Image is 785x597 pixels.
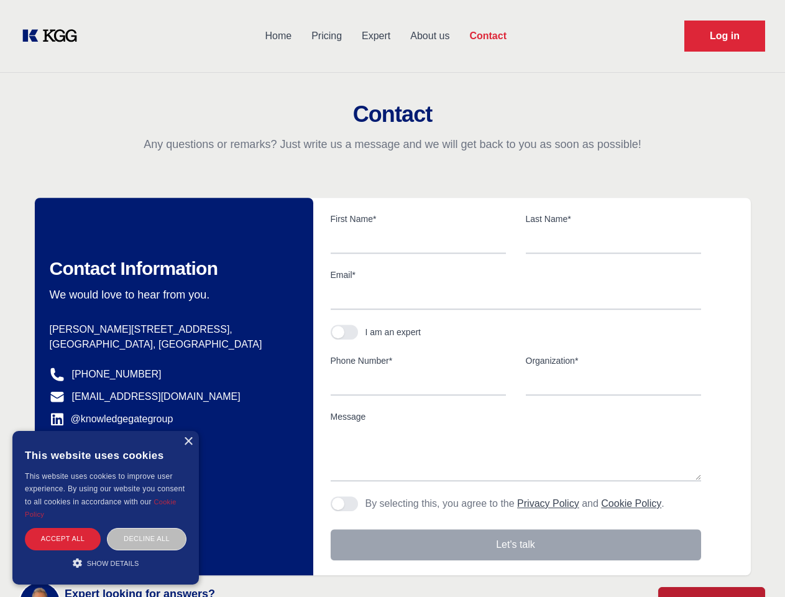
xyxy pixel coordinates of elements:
[25,528,101,550] div: Accept all
[301,20,352,52] a: Pricing
[255,20,301,52] a: Home
[72,367,162,382] a: [PHONE_NUMBER]
[107,528,186,550] div: Decline all
[25,472,185,506] span: This website uses cookies to improve user experience. By using our website you consent to all coo...
[459,20,516,52] a: Contact
[400,20,459,52] a: About us
[517,498,579,509] a: Privacy Policy
[331,354,506,367] label: Phone Number*
[365,496,664,511] p: By selecting this, you agree to the and .
[15,137,770,152] p: Any questions or remarks? Just write us a message and we will get back to you as soon as possible!
[526,213,701,225] label: Last Name*
[50,257,293,280] h2: Contact Information
[87,560,139,567] span: Show details
[684,21,765,52] a: Request Demo
[72,389,241,404] a: [EMAIL_ADDRESS][DOMAIN_NAME]
[20,26,87,46] a: KOL Knowledge Platform: Talk to Key External Experts (KEE)
[50,287,293,302] p: We would love to hear from you.
[331,529,701,560] button: Let's talk
[50,322,293,337] p: [PERSON_NAME][STREET_ADDRESS],
[331,410,701,423] label: Message
[183,437,193,447] div: Close
[526,354,701,367] label: Organization*
[331,213,506,225] label: First Name*
[723,537,785,597] iframe: Chat Widget
[25,498,177,518] a: Cookie Policy
[352,20,400,52] a: Expert
[365,326,421,338] div: I am an expert
[50,412,173,427] a: @knowledgegategroup
[25,440,186,470] div: This website uses cookies
[25,557,186,569] div: Show details
[15,102,770,127] h2: Contact
[601,498,661,509] a: Cookie Policy
[50,337,293,352] p: [GEOGRAPHIC_DATA], [GEOGRAPHIC_DATA]
[331,269,701,281] label: Email*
